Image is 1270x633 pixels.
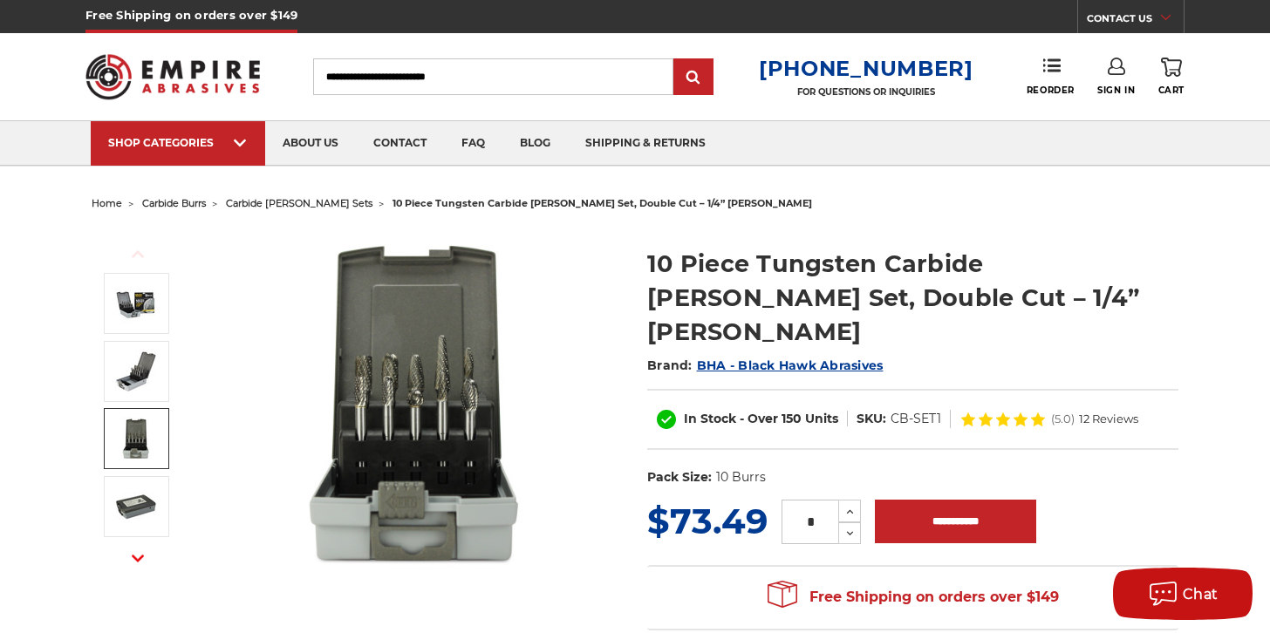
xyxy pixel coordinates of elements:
[226,197,372,209] a: carbide [PERSON_NAME] sets
[759,56,973,81] a: [PHONE_NUMBER]
[1183,586,1219,602] span: Chat
[647,500,768,542] span: $73.49
[857,410,886,428] dt: SKU:
[242,228,591,577] img: BHA Carbide Burr 10 Piece Set, Double Cut with 1/4" Shanks
[647,247,1178,349] h1: 10 Piece Tungsten Carbide [PERSON_NAME] Set, Double Cut – 1/4” [PERSON_NAME]
[356,121,444,166] a: contact
[92,197,122,209] a: home
[684,411,736,426] span: In Stock
[782,411,802,426] span: 150
[114,282,158,325] img: BHA Carbide Burr 10 Piece Set, Double Cut with 1/4" Shanks
[1097,85,1135,96] span: Sign In
[108,136,248,149] div: SHOP CATEGORIES
[502,121,568,166] a: blog
[759,86,973,98] p: FOR QUESTIONS OR INQUIRIES
[1051,413,1075,425] span: (5.0)
[1158,85,1185,96] span: Cart
[676,60,711,95] input: Submit
[117,540,159,577] button: Next
[716,468,766,487] dd: 10 Burrs
[805,411,838,426] span: Units
[568,121,723,166] a: shipping & returns
[1027,58,1075,95] a: Reorder
[85,43,260,111] img: Empire Abrasives
[768,580,1059,615] span: Free Shipping on orders over $149
[1158,58,1185,96] a: Cart
[1113,568,1253,620] button: Chat
[697,357,884,373] a: BHA - Black Hawk Abrasives
[393,197,812,209] span: 10 piece tungsten carbide [PERSON_NAME] set, double cut – 1/4” [PERSON_NAME]
[1079,413,1138,425] span: 12 Reviews
[444,121,502,166] a: faq
[647,357,693,373] span: Brand:
[114,485,158,528] img: burs for metal grinding pack
[891,410,941,428] dd: CB-SET1
[142,197,206,209] a: carbide burrs
[265,121,356,166] a: about us
[1087,9,1184,33] a: CONTACT US
[117,235,159,273] button: Previous
[1027,85,1075,96] span: Reorder
[740,411,778,426] span: - Over
[647,468,712,487] dt: Pack Size:
[114,350,158,393] img: 10 piece tungsten carbide double cut burr kit
[114,417,158,460] img: carbide bit pack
